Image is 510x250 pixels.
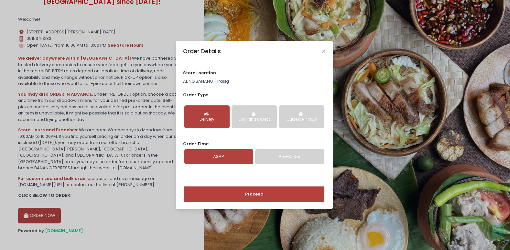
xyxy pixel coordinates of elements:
div: Curbside Pickup [284,117,320,123]
span: Order Type [183,92,208,98]
span: Order Time [183,141,209,147]
button: Delivery [184,105,230,128]
p: ALING BANANG - Pasig [183,78,325,85]
div: Order Details [183,47,221,55]
div: Delivery [189,117,225,123]
button: Close [322,50,325,53]
a: Pre-Order [255,149,324,164]
span: store location [183,70,216,76]
button: Proceed [184,186,324,202]
button: Click and Collect [232,105,277,128]
button: Curbside Pickup [279,105,324,128]
a: ASAP [184,149,253,164]
div: Click and Collect [236,117,272,123]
